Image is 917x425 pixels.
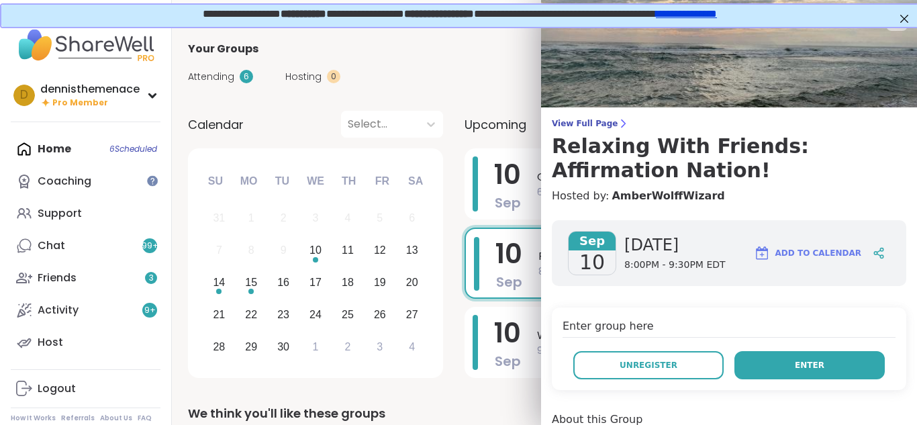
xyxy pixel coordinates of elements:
span: 99 + [142,240,158,252]
a: Logout [11,373,160,405]
div: 9 [281,241,287,259]
div: 25 [342,305,354,324]
div: 17 [309,273,322,291]
div: 27 [406,305,418,324]
div: 20 [406,273,418,291]
span: 10 [495,235,522,273]
div: Choose Tuesday, September 23rd, 2025 [269,300,298,329]
div: 0 [327,70,340,83]
div: 4 [409,338,415,356]
div: Choose Sunday, September 14th, 2025 [205,269,234,297]
a: View Full PageRelaxing With Friends: Affirmation Nation! [552,118,906,183]
span: Attending [188,70,234,84]
div: Choose Friday, September 26th, 2025 [365,300,394,329]
div: Not available Monday, September 8th, 2025 [237,236,266,265]
span: 8:00PM - 9:30PM EDT [624,258,726,272]
div: 2 [281,209,287,227]
a: Coaching [11,165,160,197]
div: 19 [374,273,386,291]
div: Logout [38,381,76,396]
div: Not available Thursday, September 4th, 2025 [334,204,363,233]
a: How It Works [11,414,56,423]
span: 10 [494,156,521,193]
span: 8:00PM - 9:30PM EDT [538,265,875,279]
div: Activity [38,303,79,318]
span: Enter [795,359,824,371]
span: Sep [495,193,521,212]
a: Support [11,197,160,230]
div: Coaching [38,174,91,189]
div: Th [334,167,364,196]
div: 29 [245,338,257,356]
a: Referrals [61,414,95,423]
a: AmberWolffWizard [612,188,724,204]
div: 28 [213,338,225,356]
div: 3 [377,338,383,356]
div: Choose Sunday, September 28th, 2025 [205,332,234,361]
h4: Hosted by: [552,188,906,204]
div: Not available Wednesday, September 3rd, 2025 [301,204,330,233]
div: Choose Friday, September 12th, 2025 [365,236,394,265]
a: FAQ [138,414,152,423]
div: 30 [277,338,289,356]
div: 7 [216,241,222,259]
div: Not available Tuesday, September 9th, 2025 [269,236,298,265]
div: Chat [38,238,65,253]
div: Choose Saturday, September 27th, 2025 [397,300,426,329]
div: Choose Thursday, October 2nd, 2025 [334,332,363,361]
span: 3 [149,273,154,284]
div: Support [38,206,82,221]
div: Choose Monday, September 22nd, 2025 [237,300,266,329]
span: Sep [569,232,616,250]
div: Not available Tuesday, September 2nd, 2025 [269,204,298,233]
span: 9 + [144,305,156,316]
a: Host [11,326,160,359]
div: 18 [342,273,354,291]
div: 8 [248,241,254,259]
span: Sep [495,352,521,371]
span: 10 [579,250,605,275]
a: Friends3 [11,262,160,294]
div: 1 [313,338,319,356]
div: 4 [344,209,350,227]
div: Not available Monday, September 1st, 2025 [237,204,266,233]
div: Choose Thursday, September 11th, 2025 [334,236,363,265]
div: Choose Thursday, September 25th, 2025 [334,300,363,329]
div: 1 [248,209,254,227]
span: Hosting [285,70,322,84]
div: 11 [342,241,354,259]
div: 31 [213,209,225,227]
span: Unregister [620,359,677,371]
img: ShareWell Nav Logo [11,21,160,68]
div: Su [201,167,230,196]
div: 22 [245,305,257,324]
div: Choose Friday, September 19th, 2025 [365,269,394,297]
span: View Full Page [552,118,906,129]
div: Not available Sunday, August 31st, 2025 [205,204,234,233]
div: Choose Wednesday, September 24th, 2025 [301,300,330,329]
div: Choose Saturday, September 13th, 2025 [397,236,426,265]
div: Choose Friday, October 3rd, 2025 [365,332,394,361]
div: Mo [234,167,263,196]
div: Choose Wednesday, September 17th, 2025 [301,269,330,297]
span: Add to Calendar [775,247,861,259]
div: 3 [313,209,319,227]
span: Your Groups [188,41,258,57]
div: Not available Sunday, September 7th, 2025 [205,236,234,265]
div: 5 [377,209,383,227]
button: Enter [734,351,885,379]
a: Chat99+ [11,230,160,262]
div: 23 [277,305,289,324]
div: Choose Tuesday, September 16th, 2025 [269,269,298,297]
span: Relaxing With Friends: Affirmation Nation! [538,248,875,265]
span: [DATE] [624,234,726,256]
div: Host [38,335,63,350]
div: Friends [38,271,77,285]
div: 21 [213,305,225,324]
div: 6 [409,209,415,227]
img: ShareWell Logomark [754,245,770,261]
div: 6 [240,70,253,83]
div: 14 [213,273,225,291]
div: 10 [309,241,322,259]
div: Choose Saturday, October 4th, 2025 [397,332,426,361]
